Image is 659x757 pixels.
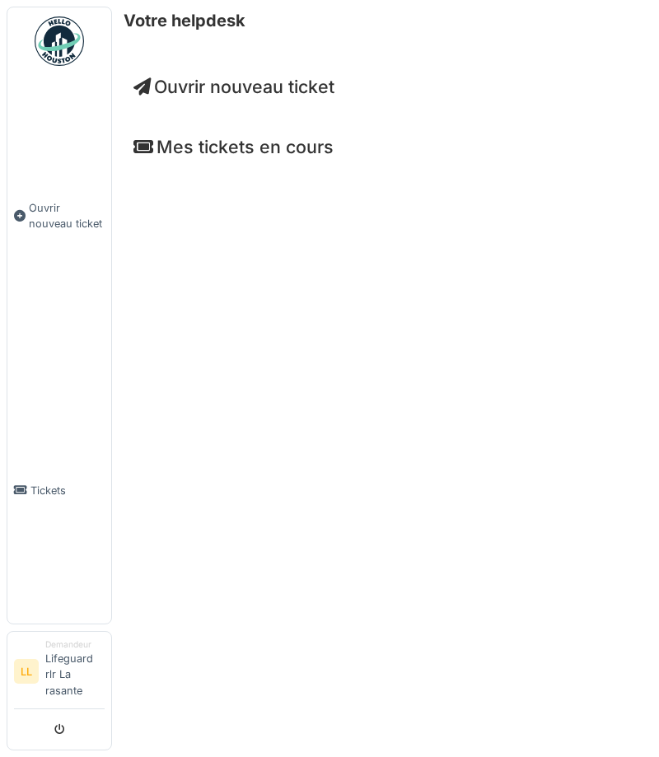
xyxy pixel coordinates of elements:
[35,16,84,66] img: Badge_color-CXgf-gQk.svg
[124,11,245,30] h6: Votre helpdesk
[14,638,105,709] a: LL DemandeurLifeguard rlr La rasante
[14,659,39,684] li: LL
[133,76,334,97] a: Ouvrir nouveau ticket
[45,638,105,705] li: Lifeguard rlr La rasante
[29,200,105,231] span: Ouvrir nouveau ticket
[133,137,638,158] h4: Mes tickets en cours
[45,638,105,651] div: Demandeur
[7,75,111,357] a: Ouvrir nouveau ticket
[30,483,105,498] span: Tickets
[7,357,111,624] a: Tickets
